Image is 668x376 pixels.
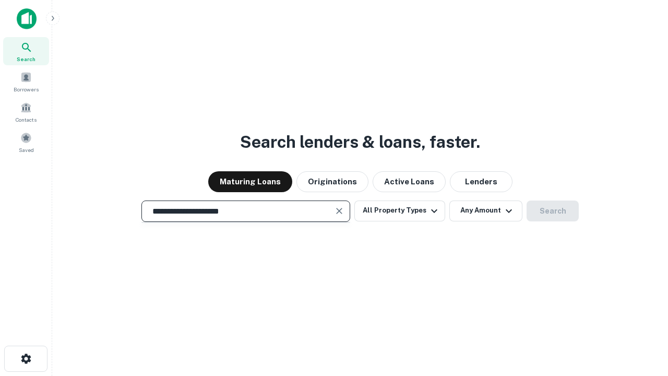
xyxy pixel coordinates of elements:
[17,55,35,63] span: Search
[3,37,49,65] a: Search
[616,292,668,343] iframe: Chat Widget
[3,67,49,96] a: Borrowers
[16,115,37,124] span: Contacts
[19,146,34,154] span: Saved
[3,98,49,126] a: Contacts
[354,201,445,221] button: All Property Types
[449,201,522,221] button: Any Amount
[450,171,512,192] button: Lenders
[373,171,446,192] button: Active Loans
[332,204,347,218] button: Clear
[3,128,49,156] a: Saved
[208,171,292,192] button: Maturing Loans
[14,85,39,93] span: Borrowers
[240,130,480,155] h3: Search lenders & loans, faster.
[17,8,37,29] img: capitalize-icon.png
[296,171,368,192] button: Originations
